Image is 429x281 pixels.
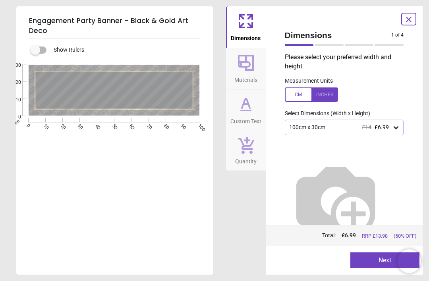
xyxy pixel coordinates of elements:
[35,45,213,55] div: Show Rulers
[6,79,21,86] span: 20
[397,249,421,273] iframe: Brevo live chat
[285,148,386,250] img: Helper for size comparison
[362,233,388,240] span: RRP
[394,233,416,240] span: (50% OFF)
[6,114,21,120] span: 0
[235,154,257,166] span: Quantity
[285,77,333,85] label: Measurement Units
[230,114,261,126] span: Custom Text
[234,72,257,84] span: Materials
[342,232,356,240] span: £
[6,97,21,103] span: 10
[373,233,388,239] span: £ 13.98
[345,232,356,238] span: 6.99
[226,89,266,131] button: Custom Text
[362,124,371,130] span: £14
[226,6,266,48] button: Dimensions
[278,110,370,118] label: Select Dimensions (Width x Height)
[375,124,389,130] span: £6.99
[391,32,404,39] span: 1 of 4
[226,48,266,89] button: Materials
[13,118,20,126] span: cm
[350,252,419,268] button: Next
[226,131,266,171] button: Quantity
[6,62,21,69] span: 30
[29,13,201,39] h5: Engagement Party Banner - Black & Gold Art Deco
[284,232,417,240] div: Total:
[285,53,410,71] p: Please select your preferred width and height
[231,31,261,43] span: Dimensions
[285,29,392,41] span: Dimensions
[288,124,392,131] div: 100cm x 30cm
